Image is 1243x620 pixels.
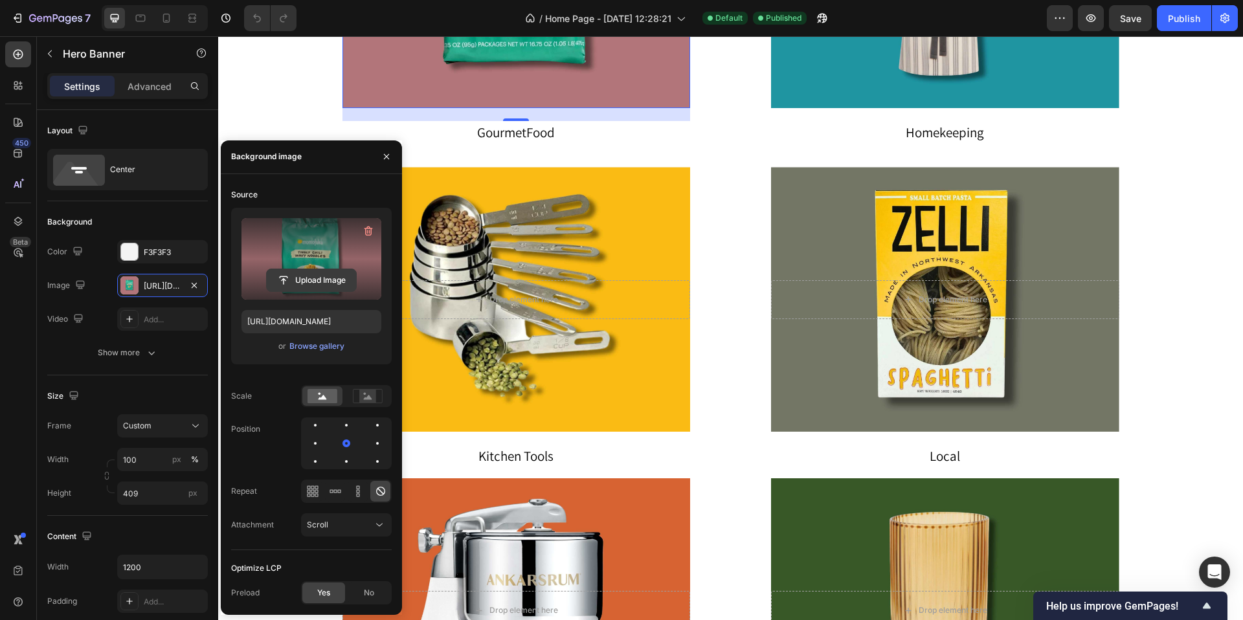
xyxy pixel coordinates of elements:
p: Advanced [128,80,172,93]
div: Undo/Redo [244,5,297,31]
p: Settings [64,80,100,93]
button: px [187,452,203,467]
div: Source [231,189,258,201]
div: 450 [12,138,31,148]
span: px [188,488,197,498]
div: Browse gallery [289,340,344,352]
button: Scroll [301,513,392,537]
input: px [117,482,208,505]
button: 7 [5,5,96,31]
div: Drop element here [271,258,340,269]
div: Width [47,561,69,573]
div: Show more [98,346,158,359]
div: Background [47,216,92,228]
div: Position [231,423,260,435]
input: https://example.com/image.jpg [241,310,381,333]
div: Open Intercom Messenger [1199,557,1230,588]
input: px% [117,448,208,471]
p: 7 [85,10,91,26]
div: Overlay [124,131,473,395]
label: Height [47,487,71,499]
p: Hero Banner [63,46,173,61]
div: Add... [144,314,205,326]
span: Published [766,12,801,24]
div: Layout [47,122,91,140]
a: Gourmet [259,87,308,105]
div: Content [47,528,95,546]
span: Yes [317,587,330,599]
span: Home Page - [DATE] 12:28:21 [545,12,671,25]
div: % [191,454,199,465]
div: Drop element here [700,569,769,579]
div: Add... [144,596,205,608]
button: Publish [1157,5,1211,31]
div: Background Image [553,131,901,395]
iframe: Design area [218,36,1243,620]
button: Show survey - Help us improve GemPages! [1046,598,1215,614]
div: Padding [47,595,77,607]
div: Size [47,388,82,405]
div: [URL][DOMAIN_NAME] [144,280,181,292]
span: Scroll [307,520,328,529]
div: Color [47,243,85,261]
span: Save [1120,13,1141,24]
a: Local [711,411,742,428]
div: Beta [10,237,31,247]
div: Drop element here [700,258,769,269]
button: % [169,452,185,467]
div: Publish [1168,12,1200,25]
div: Image [47,277,88,294]
span: or [278,338,286,354]
span: / [539,12,543,25]
div: Background Image [124,131,473,395]
div: Center [110,155,189,184]
div: Overlay [553,131,901,395]
button: Show more [47,341,208,364]
span: Help us improve GemPages! [1046,600,1199,612]
a: Kitchen Tools [260,411,335,428]
button: Browse gallery [289,340,345,353]
button: Save [1109,5,1152,31]
div: Repeat [231,485,257,497]
div: Drop element here [271,569,340,579]
input: Auto [118,555,207,579]
div: Video [47,311,86,328]
button: Custom [117,414,208,437]
span: No [364,587,374,599]
div: Background image [231,151,302,162]
div: Optimize LCP [231,562,282,574]
div: Attachment [231,519,274,531]
button: Upload Image [266,269,357,292]
a: Homekeeping [688,87,766,105]
div: px [172,454,181,465]
div: Preload [231,587,260,599]
div: Scale [231,390,252,402]
span: Default [715,12,743,24]
label: Width [47,454,69,465]
span: Custom [123,420,151,432]
label: Frame [47,420,71,432]
div: F3F3F3 [144,247,205,258]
